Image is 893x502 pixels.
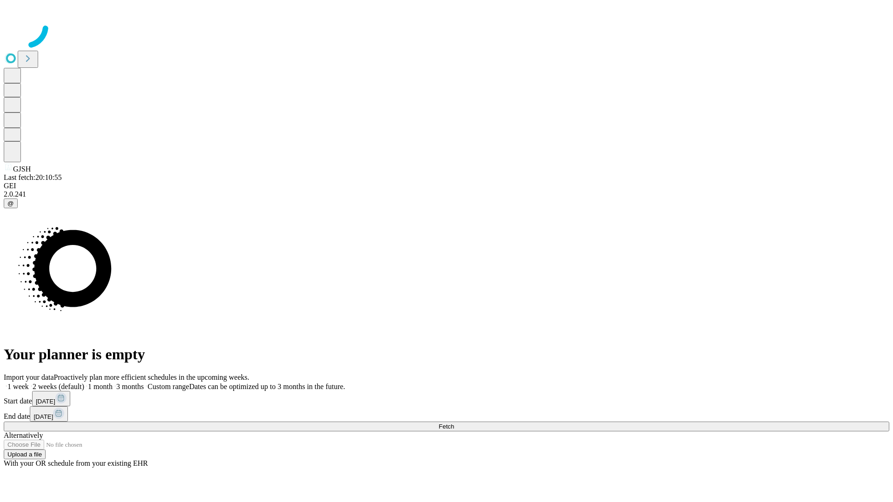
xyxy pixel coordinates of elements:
[7,200,14,207] span: @
[4,431,43,439] span: Alternatively
[4,391,889,406] div: Start date
[116,383,144,390] span: 3 months
[147,383,189,390] span: Custom range
[54,373,249,381] span: Proactively plan more efficient schedules in the upcoming weeks.
[439,423,454,430] span: Fetch
[4,173,62,181] span: Last fetch: 20:10:55
[4,182,889,190] div: GEI
[30,406,68,422] button: [DATE]
[4,449,46,459] button: Upload a file
[33,413,53,420] span: [DATE]
[4,422,889,431] button: Fetch
[33,383,84,390] span: 2 weeks (default)
[4,198,18,208] button: @
[4,459,148,467] span: With your OR schedule from your existing EHR
[4,190,889,198] div: 2.0.241
[4,373,54,381] span: Import your data
[32,391,70,406] button: [DATE]
[4,406,889,422] div: End date
[88,383,113,390] span: 1 month
[189,383,345,390] span: Dates can be optimized up to 3 months in the future.
[4,346,889,363] h1: Your planner is empty
[36,398,55,405] span: [DATE]
[7,383,29,390] span: 1 week
[13,165,31,173] span: GJSH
